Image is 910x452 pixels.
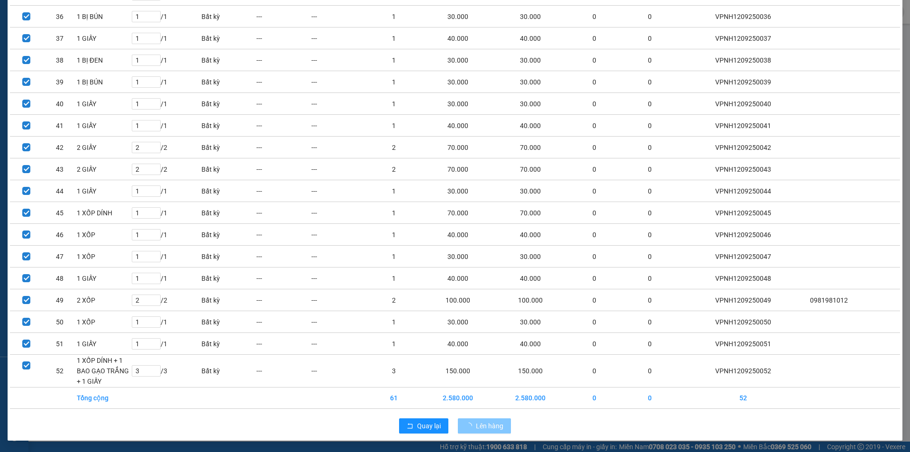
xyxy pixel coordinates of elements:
[494,333,567,355] td: 40.000
[43,246,76,268] td: 47
[76,93,131,115] td: 1 GIẤY
[201,224,256,246] td: Bất kỳ
[256,6,311,28] td: ---
[366,311,421,333] td: 1
[76,115,131,137] td: 1 GIẤY
[494,28,567,49] td: 40.000
[677,71,810,93] td: VPNH1209250039
[256,246,311,268] td: ---
[201,49,256,71] td: Bất kỳ
[311,93,366,115] td: ---
[421,49,494,71] td: 30.000
[43,289,76,311] td: 49
[76,224,131,246] td: 1 XỐP
[494,137,567,158] td: 70.000
[622,71,677,93] td: 0
[494,202,567,224] td: 70.000
[201,158,256,180] td: Bất kỳ
[131,115,201,137] td: / 1
[311,115,366,137] td: ---
[256,268,311,289] td: ---
[366,28,421,49] td: 1
[567,158,622,180] td: 0
[421,180,494,202] td: 30.000
[366,246,421,268] td: 1
[622,202,677,224] td: 0
[421,246,494,268] td: 30.000
[465,423,476,429] span: loading
[76,158,131,180] td: 2 GIẤY
[256,115,311,137] td: ---
[421,387,494,409] td: 2.580.000
[677,387,810,409] td: 52
[476,421,503,431] span: Lên hàng
[622,180,677,202] td: 0
[311,49,366,71] td: ---
[567,180,622,202] td: 0
[567,268,622,289] td: 0
[256,224,311,246] td: ---
[311,137,366,158] td: ---
[494,387,567,409] td: 2.580.000
[494,158,567,180] td: 70.000
[494,268,567,289] td: 40.000
[76,49,131,71] td: 1 BỊ ĐEN
[131,333,201,355] td: / 1
[567,333,622,355] td: 0
[567,224,622,246] td: 0
[567,355,622,387] td: 0
[76,387,131,409] td: Tổng cộng
[677,333,810,355] td: VPNH1209250051
[366,71,421,93] td: 1
[201,180,256,202] td: Bất kỳ
[43,202,76,224] td: 45
[43,311,76,333] td: 50
[622,333,677,355] td: 0
[76,71,131,93] td: 1 BỊ BÚN
[567,137,622,158] td: 0
[76,311,131,333] td: 1 XỐP
[494,311,567,333] td: 30.000
[622,6,677,28] td: 0
[366,158,421,180] td: 2
[76,268,131,289] td: 1 GIẤY
[494,115,567,137] td: 40.000
[677,355,810,387] td: VPNH1209250052
[567,71,622,93] td: 0
[567,6,622,28] td: 0
[399,418,448,434] button: rollbackQuay lại
[421,28,494,49] td: 40.000
[256,355,311,387] td: ---
[76,246,131,268] td: 1 XỐP
[43,71,76,93] td: 39
[622,355,677,387] td: 0
[407,423,413,430] span: rollback
[622,28,677,49] td: 0
[494,49,567,71] td: 30.000
[131,289,201,311] td: / 2
[366,137,421,158] td: 2
[131,355,201,387] td: / 3
[201,289,256,311] td: Bất kỳ
[677,49,810,71] td: VPNH1209250038
[76,333,131,355] td: 1 GIẤY
[366,202,421,224] td: 1
[76,289,131,311] td: 2 XỐP
[256,93,311,115] td: ---
[311,180,366,202] td: ---
[256,28,311,49] td: ---
[131,311,201,333] td: / 1
[622,387,677,409] td: 0
[677,246,810,268] td: VPNH1209250047
[131,93,201,115] td: / 1
[421,115,494,137] td: 40.000
[366,268,421,289] td: 1
[567,49,622,71] td: 0
[421,289,494,311] td: 100.000
[494,289,567,311] td: 100.000
[76,355,131,387] td: 1 XỐP DÍNH + 1 BAO GẠO TRẮNG + 1 GIẤY
[76,180,131,202] td: 1 GIẤY
[131,202,201,224] td: / 1
[256,49,311,71] td: ---
[366,6,421,28] td: 1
